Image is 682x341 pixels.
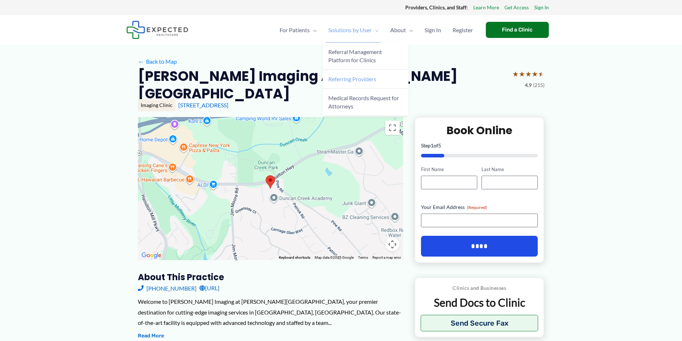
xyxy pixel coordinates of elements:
[421,283,538,293] p: Clinics and Businesses
[328,18,372,43] span: Solutions by User
[406,18,413,43] span: Menu Toggle
[279,255,310,260] button: Keyboard shortcuts
[199,283,219,293] a: [URL]
[315,255,354,259] span: Map data ©2025 Google
[126,21,188,39] img: Expected Healthcare Logo - side, dark font, small
[473,3,499,12] a: Learn More
[390,18,406,43] span: About
[178,102,228,108] a: [STREET_ADDRESS]
[525,67,532,81] span: ★
[323,18,384,43] a: Solutions by UserMenu Toggle
[385,121,400,135] button: Toggle fullscreen view
[138,332,164,340] button: Read More
[138,99,175,111] div: Imaging Clinic
[525,81,532,90] span: 4.9
[467,205,487,210] span: (Required)
[138,67,507,103] h2: [PERSON_NAME] Imaging at [PERSON_NAME][GEOGRAPHIC_DATA]
[421,166,477,173] label: First Name
[328,94,399,109] span: Medical Records Request for Attorneys
[138,283,197,293] a: [PHONE_NUMBER]
[140,251,163,260] a: Open this area in Google Maps (opens a new window)
[274,18,323,43] a: For PatientsMenu Toggle
[519,67,525,81] span: ★
[512,67,519,81] span: ★
[323,70,408,89] a: Referring Providers
[384,18,419,43] a: AboutMenu Toggle
[504,3,529,12] a: Get Access
[453,18,473,43] span: Register
[372,255,401,259] a: Report a map error
[431,142,434,148] span: 1
[274,18,479,43] nav: Primary Site Navigation
[138,56,177,67] a: ←Back to Map
[138,272,403,283] h3: About this practice
[385,237,400,252] button: Map camera controls
[138,296,403,328] div: Welcome to [PERSON_NAME] Imaging at [PERSON_NAME][GEOGRAPHIC_DATA], your premier destination for ...
[421,315,538,331] button: Send Secure Fax
[140,251,163,260] img: Google
[421,123,538,137] h2: Book Online
[372,18,379,43] span: Menu Toggle
[482,166,538,173] label: Last Name
[323,43,408,70] a: Referral Management Platform for Clinics
[534,3,549,12] a: Sign In
[421,204,538,211] label: Your Email Address
[419,18,447,43] a: Sign In
[447,18,479,43] a: Register
[486,22,549,38] a: Find a Clinic
[280,18,310,43] span: For Patients
[328,75,376,82] span: Referring Providers
[421,143,538,148] p: Step of
[532,67,538,81] span: ★
[358,255,368,259] a: Terms (opens in new tab)
[405,4,468,10] strong: Providers, Clinics, and Staff:
[438,142,441,148] span: 5
[310,18,317,43] span: Menu Toggle
[533,81,545,90] span: (215)
[323,89,408,116] a: Medical Records Request for Attorneys
[538,67,545,81] span: ★
[328,48,382,63] span: Referral Management Platform for Clinics
[138,58,145,65] span: ←
[421,296,538,310] p: Send Docs to Clinic
[425,18,441,43] span: Sign In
